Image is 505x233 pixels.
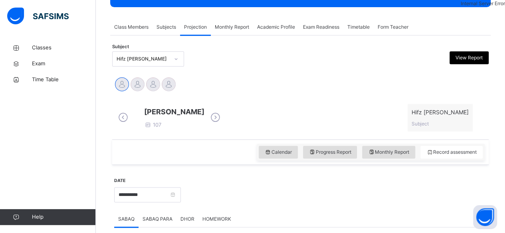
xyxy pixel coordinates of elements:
[180,215,194,223] span: DHOR
[257,23,295,31] span: Academic Profile
[309,149,351,156] span: Progress Report
[114,178,126,184] label: Date
[215,23,249,31] span: Monthly Report
[412,108,469,116] span: Hifz [PERSON_NAME]
[32,60,96,68] span: Exam
[144,106,204,117] span: [PERSON_NAME]
[32,76,96,84] span: Time Table
[412,121,429,127] span: Subject
[455,54,483,61] span: View Report
[426,149,477,156] span: Record assessment
[303,23,339,31] span: Exam Readiness
[112,43,129,50] span: Subject
[144,121,161,128] span: 107
[265,149,292,156] span: Calendar
[114,23,149,31] span: Class Members
[473,205,497,229] button: Open asap
[143,215,172,223] span: SABAQ PARA
[156,23,176,31] span: Subjects
[184,23,207,31] span: Projection
[368,149,409,156] span: Monthly Report
[118,215,135,223] span: SABAQ
[202,215,231,223] span: HOMEWORK
[32,44,96,52] span: Classes
[7,8,69,24] img: safsims
[378,23,408,31] span: Form Teacher
[32,213,95,221] span: Help
[117,55,169,63] div: Hifz [PERSON_NAME]
[347,23,370,31] span: Timetable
